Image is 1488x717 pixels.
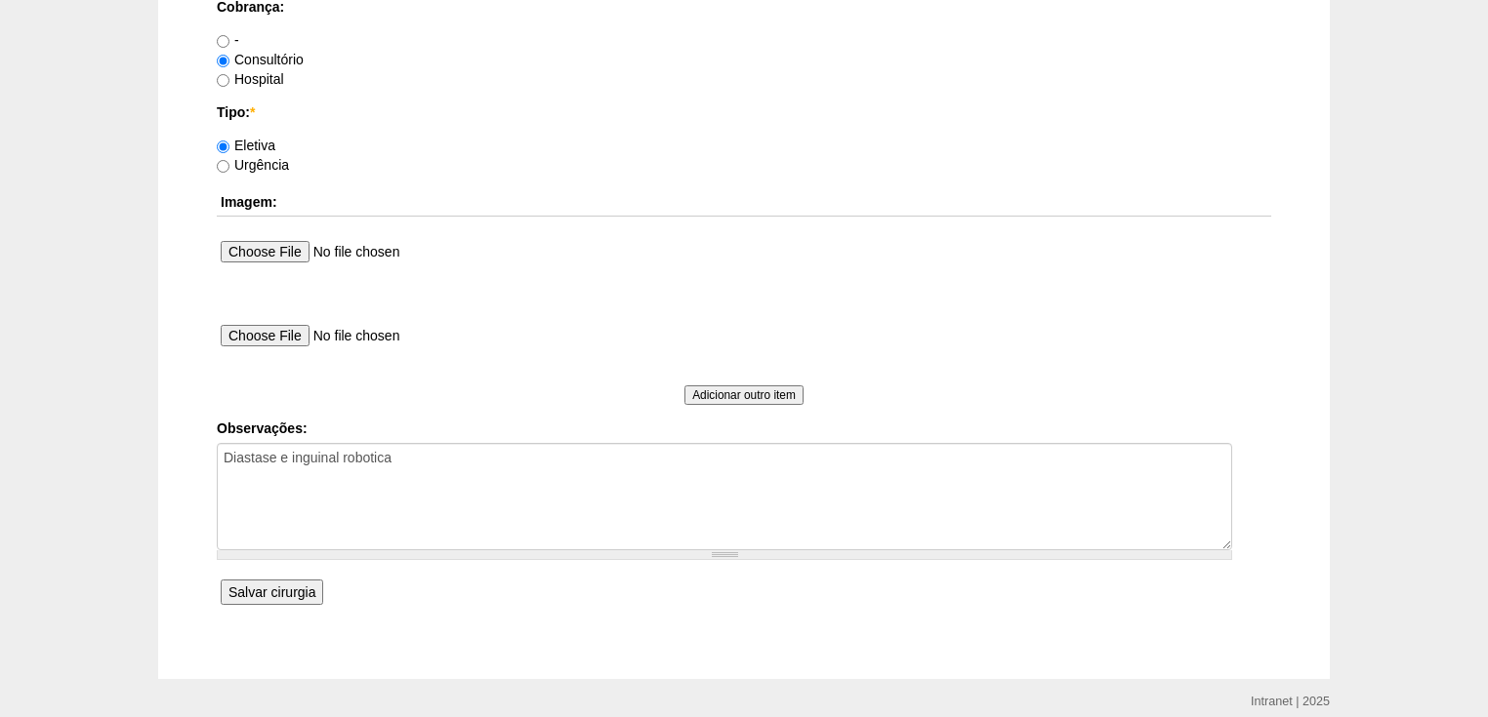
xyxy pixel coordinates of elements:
label: Hospital [217,71,284,87]
input: Salvar cirurgia [221,579,323,605]
input: Hospital [217,74,229,87]
label: Eletiva [217,138,275,153]
label: Urgência [217,157,289,173]
label: - [217,32,239,48]
input: - [217,35,229,48]
textarea: Diastase e inguinal robotica [217,443,1232,550]
input: Adicionar outro item [684,385,804,405]
label: Observações: [217,418,1271,438]
label: Consultório [217,52,304,67]
input: Consultório [217,55,229,67]
th: Imagem: [217,188,1271,217]
input: Eletiva [217,140,229,153]
label: Tipo: [217,102,1271,122]
span: Este campo é obrigatório. [250,104,255,120]
input: Urgência [217,160,229,173]
div: Intranet | 2025 [1251,692,1330,711]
